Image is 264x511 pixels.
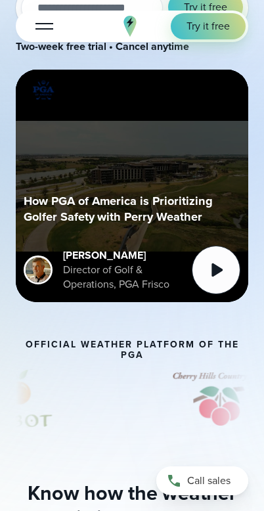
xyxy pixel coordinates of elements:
span: Call sales [187,474,231,488]
div: [PERSON_NAME] [63,248,181,263]
div: Director of Golf & Operations, PGA Frisco [63,263,181,292]
p: How PGA of America is Prioritizing Golfer Safety with Perry Weather [24,193,240,225]
img: PGA.svg [24,78,63,102]
strong: Two-week free trial • Cancel anytime [16,39,189,54]
div: slideshow [16,366,248,438]
h3: Official Weather Platform of the PGA [16,340,248,361]
a: Try it free [171,13,246,39]
span: Try it free [187,19,230,33]
img: Paul Earnest, Director of Golf & Operations, PGA Frisco Headshot [26,257,51,282]
a: Call sales [156,466,248,495]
